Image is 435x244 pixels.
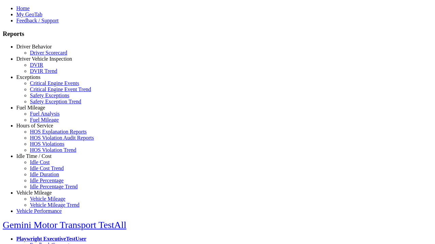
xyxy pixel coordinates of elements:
[3,30,432,38] h3: Reports
[30,147,76,153] a: HOS Violation Trend
[30,68,57,74] a: DVIR Trend
[30,129,87,135] a: HOS Explanation Reports
[16,105,45,110] a: Fuel Mileage
[30,196,65,202] a: Vehicle Mileage
[16,74,40,80] a: Exceptions
[30,202,80,208] a: Vehicle Mileage Trend
[30,159,50,165] a: Idle Cost
[30,50,67,56] a: Driver Scorecard
[30,171,59,177] a: Idle Duration
[16,236,86,242] a: Playwright ExecutiveTestUser
[30,184,77,189] a: Idle Percentage Trend
[16,56,72,62] a: Driver Vehicle Inspection
[30,117,59,123] a: Fuel Mileage
[30,86,91,92] a: Critical Engine Event Trend
[30,80,79,86] a: Critical Engine Events
[16,153,52,159] a: Idle Time / Cost
[16,18,58,23] a: Feedback / Support
[30,62,43,68] a: DVIR
[16,12,42,17] a: My GeoTab
[16,123,53,128] a: Hours of Service
[30,165,64,171] a: Idle Cost Trend
[16,208,62,214] a: Vehicle Performance
[30,141,64,147] a: HOS Violations
[30,93,69,98] a: Safety Exceptions
[30,111,60,117] a: Fuel Analysis
[16,5,30,11] a: Home
[16,44,52,49] a: Driver Behavior
[3,220,126,230] a: Gemini Motor Transport TestAll
[30,99,81,104] a: Safety Exception Trend
[30,135,94,141] a: HOS Violation Audit Reports
[30,178,64,183] a: Idle Percentage
[16,190,52,196] a: Vehicle Mileage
